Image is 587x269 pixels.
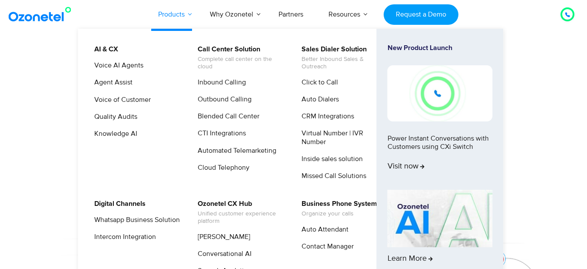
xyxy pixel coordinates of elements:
span: Unified customer experience platform [198,210,283,225]
a: Intercom Integration [89,232,157,242]
a: Knowledge AI [89,128,139,139]
a: Auto Attendant [296,224,350,235]
a: Voice of Customer [89,94,152,105]
div: Turn every conversation into a growth engine for your enterprise. [22,120,565,130]
a: Automated Telemarketing [192,145,278,156]
a: Inside sales solution [296,154,364,165]
img: New-Project-17.png [388,65,493,121]
a: Call Center SolutionComplete call center on the cloud [192,44,285,72]
a: Whatsapp Business Solution [89,215,181,225]
span: Better Inbound Sales & Outreach [302,56,387,71]
span: Learn More [388,254,433,264]
a: Business Phone SystemOrganize your calls [296,198,378,219]
a: Contact Manager [296,241,355,252]
a: Auto Dialers [296,94,340,105]
a: AI & CX [89,44,119,55]
img: AI [388,190,493,247]
a: CRM Integrations [296,111,355,122]
a: Quality Audits [89,111,139,122]
a: Agent Assist [89,77,134,88]
a: Blended Call Center [192,111,261,122]
a: Voice AI Agents [89,60,145,71]
span: Visit now [388,162,424,171]
div: Orchestrate Intelligent [22,55,565,83]
span: Complete call center on the cloud [198,56,283,71]
span: Organize your calls [302,210,377,218]
div: Customer Experiences [22,78,565,120]
a: Ozonetel CX HubUnified customer experience platform [192,198,285,226]
a: Sales Dialer SolutionBetter Inbound Sales & Outreach [296,44,388,72]
a: Cloud Telephony [192,162,251,173]
a: Missed Call Solutions [296,171,368,182]
a: Virtual Number | IVR Number [296,128,388,147]
a: [PERSON_NAME] [192,232,252,242]
a: Digital Channels [89,198,147,209]
a: CTI Integrations [192,128,247,139]
a: Conversational AI [192,249,253,259]
a: Request a Demo [384,4,458,25]
a: Outbound Calling [192,94,253,105]
a: New Product LaunchPower Instant Conversations with Customers using CXi SwitchVisit now [388,44,493,186]
a: Click to Call [296,77,339,88]
a: Inbound Calling [192,77,247,88]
